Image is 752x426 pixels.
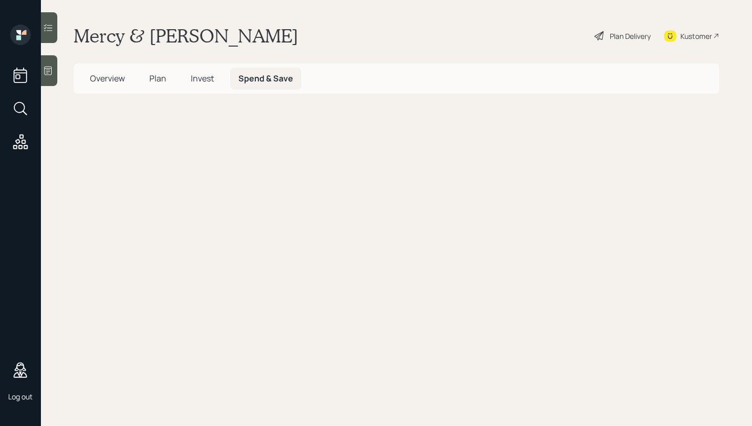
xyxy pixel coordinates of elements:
[191,73,214,84] span: Invest
[610,31,651,41] div: Plan Delivery
[74,25,298,47] h1: Mercy & [PERSON_NAME]
[149,73,166,84] span: Plan
[90,73,125,84] span: Overview
[8,392,33,401] div: Log out
[680,31,712,41] div: Kustomer
[238,73,293,84] span: Spend & Save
